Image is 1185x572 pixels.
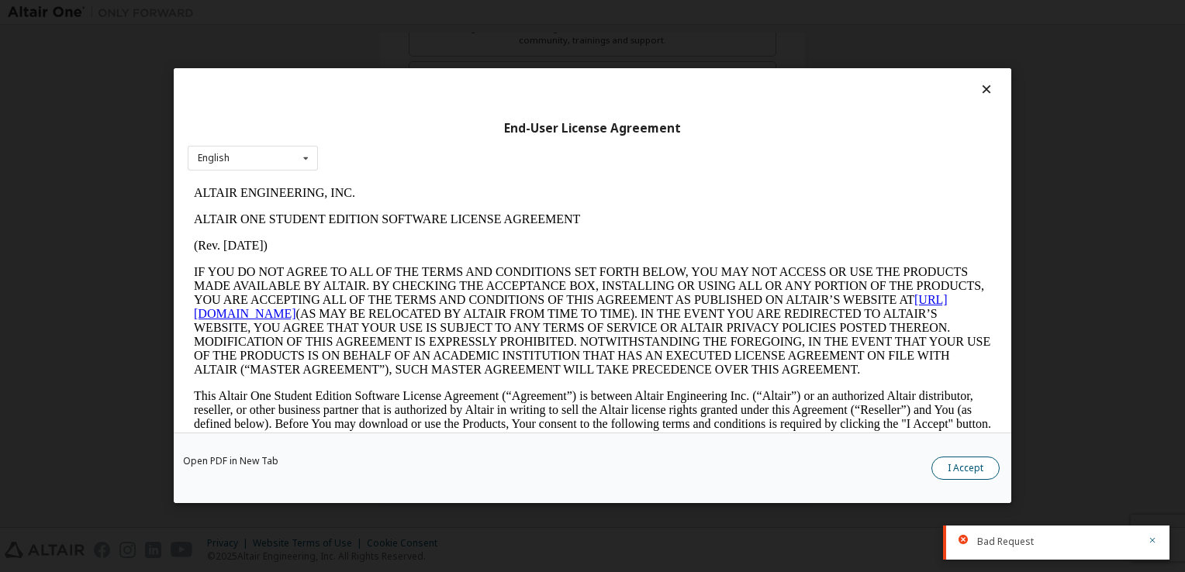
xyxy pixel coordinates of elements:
a: [URL][DOMAIN_NAME] [6,113,760,140]
p: This Altair One Student Edition Software License Agreement (“Agreement”) is between Altair Engine... [6,209,803,265]
div: End-User License Agreement [188,121,997,136]
p: ALTAIR ONE STUDENT EDITION SOFTWARE LICENSE AGREEMENT [6,33,803,47]
a: Open PDF in New Tab [183,457,278,467]
span: Bad Request [977,536,1034,548]
p: IF YOU DO NOT AGREE TO ALL OF THE TERMS AND CONDITIONS SET FORTH BELOW, YOU MAY NOT ACCESS OR USE... [6,85,803,197]
p: ALTAIR ENGINEERING, INC. [6,6,803,20]
p: (Rev. [DATE]) [6,59,803,73]
div: English [198,153,230,163]
button: I Accept [931,457,1000,481]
